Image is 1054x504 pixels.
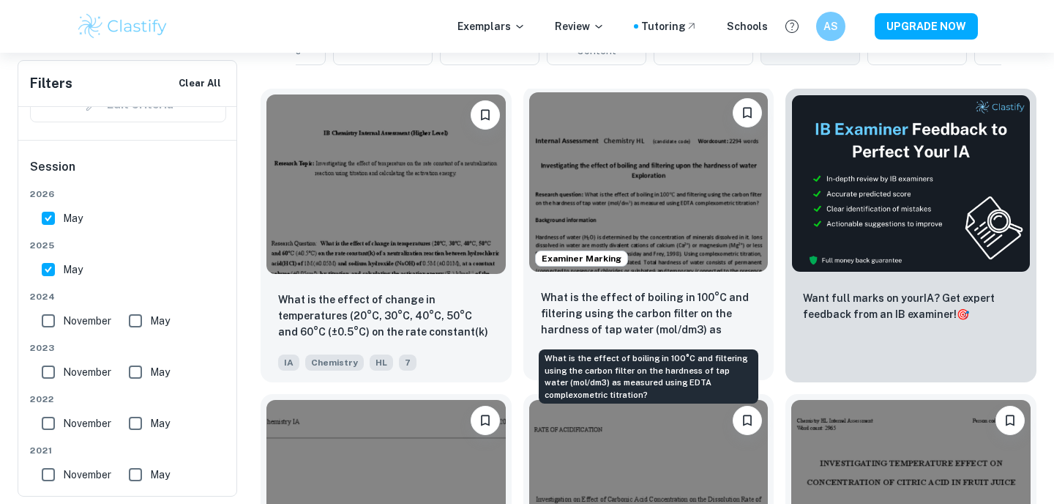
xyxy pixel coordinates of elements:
button: Bookmark [733,406,762,435]
span: May [63,210,83,226]
span: November [63,364,111,380]
button: AS [816,12,845,41]
a: Schools [727,18,768,34]
span: HL [370,355,393,371]
img: Chemistry IA example thumbnail: What is the effect of change in temperat [266,94,506,274]
p: What is the effect of boiling in 100°C and filtering using the carbon filter on the hardness of t... [541,289,757,339]
span: May [150,313,170,329]
p: Exemplars [457,18,526,34]
span: November [63,467,111,483]
img: Clastify logo [76,12,169,41]
a: Tutoring [641,18,698,34]
button: Bookmark [471,100,500,130]
span: Examiner Marking [536,252,627,265]
span: 2024 [30,290,226,303]
span: 7 [399,355,416,371]
a: BookmarkWhat is the effect of change in temperatures (20°C, 30°C, 40°C, 50°C and 60°C (±0.5°C) on... [261,89,512,382]
h6: Filters [30,73,72,94]
button: Bookmark [995,406,1025,435]
button: Bookmark [471,406,500,435]
span: May [150,467,170,483]
span: IA [278,355,299,371]
button: UPGRADE NOW [875,13,978,40]
a: Examiner MarkingBookmarkWhat is the effect of boiling in 100°C and filtering using the carbon fil... [523,89,774,382]
span: May [150,364,170,380]
div: What is the effect of boiling in 100°C and filtering using the carbon filter on the hardness of t... [539,349,758,404]
span: November [63,415,111,431]
img: Chemistry IA example thumbnail: What is the effect of boiling in 100°C a [529,92,769,272]
span: 2022 [30,393,226,406]
span: November [63,313,111,329]
span: 2021 [30,444,226,457]
span: 2026 [30,188,226,201]
p: Want full marks on your IA ? Get expert feedback from an IB examiner! [803,290,1019,322]
span: 🎯 [957,308,969,320]
img: Thumbnail [791,94,1031,273]
p: Review [555,18,605,34]
p: What is the effect of change in temperatures (20°C, 30°C, 40°C, 50°C and 60°C (±0.5°C) on the rat... [278,292,494,341]
h6: AS [823,18,840,34]
h6: Session [30,158,226,188]
button: Help and Feedback [780,14,804,39]
button: Clear All [175,73,225,94]
span: May [150,415,170,431]
button: Bookmark [733,98,762,127]
span: 2025 [30,239,226,252]
span: Chemistry [305,355,364,371]
span: May [63,262,83,278]
span: 2023 [30,341,226,355]
a: ThumbnailWant full marks on yourIA? Get expert feedback from an IB examiner! [785,89,1036,382]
